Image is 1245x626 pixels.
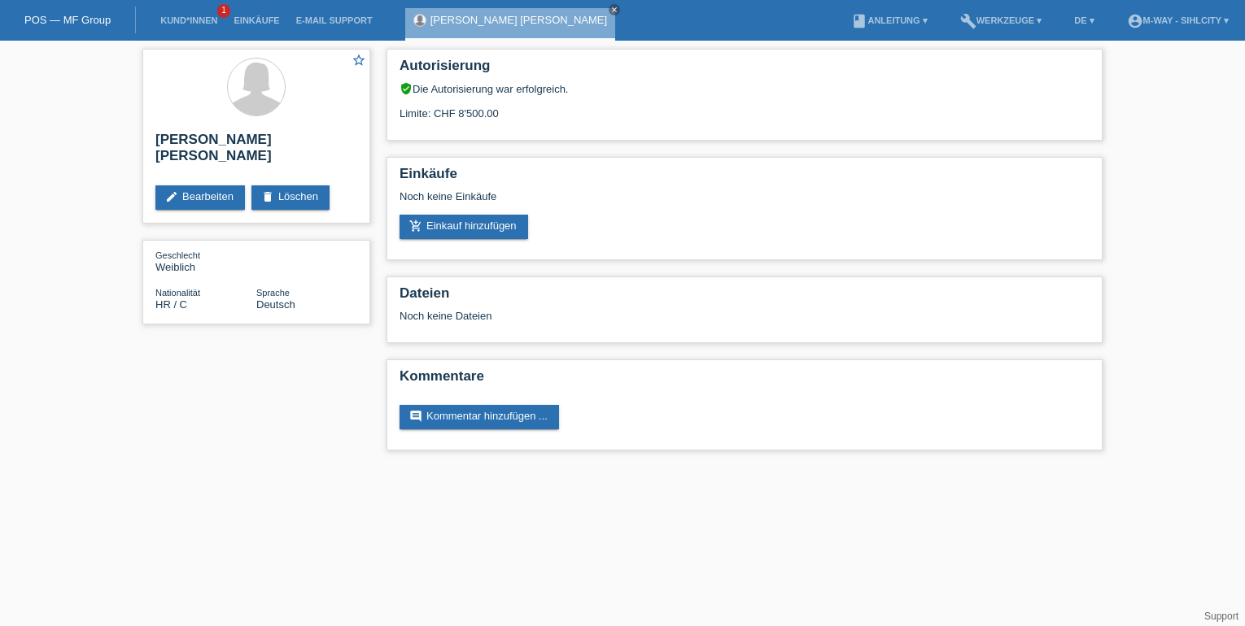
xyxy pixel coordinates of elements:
[288,15,381,25] a: E-Mail Support
[225,15,287,25] a: Einkäufe
[843,15,935,25] a: bookAnleitung ▾
[609,4,620,15] a: close
[217,4,230,18] span: 1
[1066,15,1102,25] a: DE ▾
[409,220,422,233] i: add_shopping_cart
[152,15,225,25] a: Kund*innen
[400,215,528,239] a: add_shopping_cartEinkauf hinzufügen
[400,58,1090,82] h2: Autorisierung
[400,310,897,322] div: Noch keine Dateien
[400,166,1090,190] h2: Einkäufe
[409,410,422,423] i: comment
[400,95,1090,120] div: Limite: CHF 8'500.00
[352,53,366,70] a: star_border
[1204,611,1238,622] a: Support
[430,14,607,26] a: [PERSON_NAME] [PERSON_NAME]
[400,285,1090,310] h2: Dateien
[851,13,867,29] i: book
[400,190,1090,215] div: Noch keine Einkäufe
[155,185,245,210] a: editBearbeiten
[352,53,366,67] i: star_border
[261,190,274,203] i: delete
[960,13,976,29] i: build
[155,132,357,172] h2: [PERSON_NAME] [PERSON_NAME]
[155,288,200,298] span: Nationalität
[400,82,413,95] i: verified_user
[1127,13,1143,29] i: account_circle
[155,298,187,311] span: Kroatien / C / 06.11.1991
[155,249,256,273] div: Weiblich
[256,298,295,311] span: Deutsch
[24,14,111,26] a: POS — MF Group
[165,190,178,203] i: edit
[400,82,1090,95] div: Die Autorisierung war erfolgreich.
[251,185,330,210] a: deleteLöschen
[400,368,1090,393] h2: Kommentare
[400,405,559,429] a: commentKommentar hinzufügen ...
[256,288,290,298] span: Sprache
[610,6,618,14] i: close
[952,15,1051,25] a: buildWerkzeuge ▾
[155,250,200,260] span: Geschlecht
[1119,15,1237,25] a: account_circlem-way - Sihlcity ▾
